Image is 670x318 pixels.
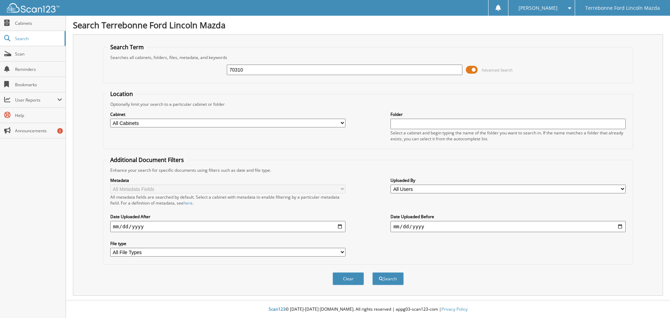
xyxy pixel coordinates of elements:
[73,19,663,31] h1: Search Terrebonne Ford Lincoln Mazda
[57,128,63,134] div: 5
[107,54,630,60] div: Searches all cabinets, folders, files, metadata, and keywords
[15,20,62,26] span: Cabinets
[15,128,62,134] span: Announcements
[635,284,670,318] iframe: Chat Widget
[519,6,558,10] span: [PERSON_NAME]
[110,177,345,183] label: Metadata
[585,6,660,10] span: Terrebonne Ford Lincoln Mazda
[15,36,61,42] span: Search
[110,194,345,206] div: All metadata fields are searched by default. Select a cabinet with metadata to enable filtering b...
[107,167,630,173] div: Enhance your search for specific documents using filters such as date and file type.
[269,306,285,312] span: Scan123
[372,272,404,285] button: Search
[390,130,626,142] div: Select a cabinet and begin typing the name of the folder you want to search in. If the name match...
[15,112,62,118] span: Help
[15,51,62,57] span: Scan
[482,67,513,73] span: Advanced Search
[333,272,364,285] button: Clear
[15,97,57,103] span: User Reports
[110,111,345,117] label: Cabinet
[184,200,193,206] a: here
[110,221,345,232] input: start
[7,3,59,13] img: scan123-logo-white.svg
[66,301,670,318] div: © [DATE]-[DATE] [DOMAIN_NAME]. All rights reserved | appg03-scan123-com |
[107,90,136,98] legend: Location
[110,241,345,246] label: File type
[15,66,62,72] span: Reminders
[107,43,147,51] legend: Search Term
[441,306,468,312] a: Privacy Policy
[107,101,630,107] div: Optionally limit your search to a particular cabinet or folder
[390,177,626,183] label: Uploaded By
[390,214,626,220] label: Date Uploaded Before
[110,214,345,220] label: Date Uploaded After
[107,156,187,164] legend: Additional Document Filters
[15,82,62,88] span: Bookmarks
[390,221,626,232] input: end
[390,111,626,117] label: Folder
